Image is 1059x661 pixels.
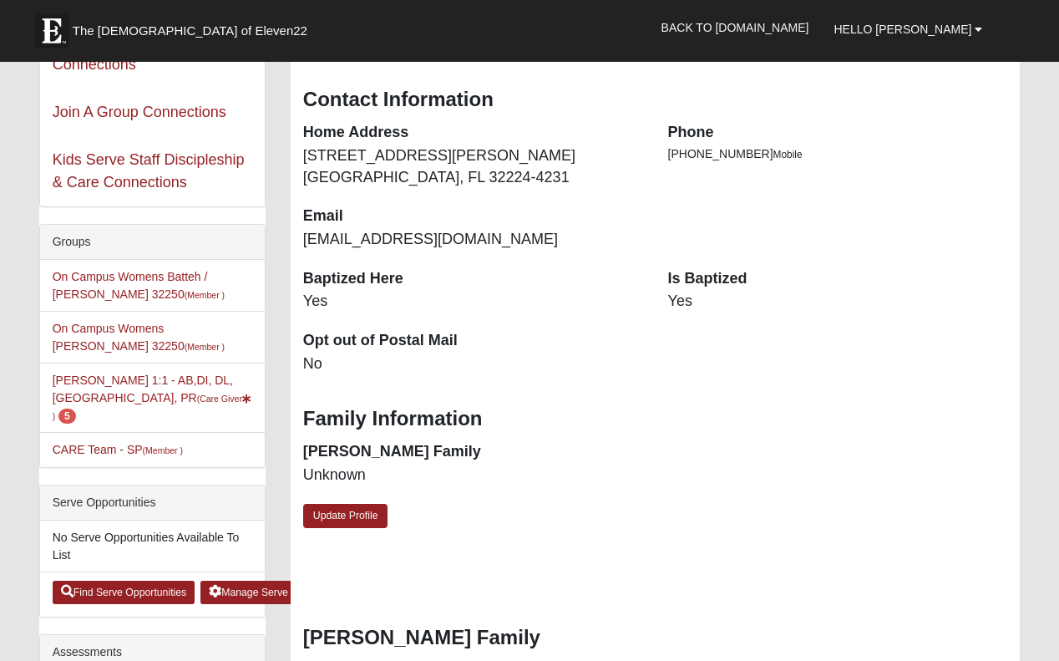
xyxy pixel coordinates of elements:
[303,407,1007,431] h3: Family Information
[668,268,1008,290] dt: Is Baptized
[303,229,643,251] dd: [EMAIL_ADDRESS][DOMAIN_NAME]
[53,270,225,301] a: On Campus Womens Batteh / [PERSON_NAME] 32250(Member )
[303,353,643,375] dd: No
[834,23,971,36] span: Hello [PERSON_NAME]
[35,14,68,48] img: Eleven22 logo
[73,23,307,39] span: The [DEMOGRAPHIC_DATA] of Eleven22
[303,626,1007,650] h3: [PERSON_NAME] Family
[303,145,643,188] dd: [STREET_ADDRESS][PERSON_NAME] [GEOGRAPHIC_DATA], FL 32224-4231
[53,443,183,456] a: CARE Team - SP(Member )
[53,374,251,422] a: [PERSON_NAME] 1:1 - AB,DI, DL, [GEOGRAPHIC_DATA], PR(Care Giver) 5
[58,409,76,424] span: number of pending members
[53,581,195,604] a: Find Serve Opportunities
[40,225,265,260] div: Groups
[668,122,1008,144] dt: Phone
[773,149,803,160] span: Mobile
[40,486,265,521] div: Serve Opportunities
[303,88,1007,112] h3: Contact Information
[27,6,361,48] a: The [DEMOGRAPHIC_DATA] of Eleven22
[185,342,225,352] small: (Member )
[40,521,265,572] li: No Serve Opportunities Available To List
[668,291,1008,313] dd: Yes
[143,445,183,455] small: (Member )
[53,322,225,353] a: On Campus Womens [PERSON_NAME] 32250(Member )
[53,104,226,120] a: Join A Group Connections
[53,151,245,191] a: Kids Serve Staff Discipleship & Care Connections
[185,290,225,300] small: (Member )
[668,145,1008,163] li: [PHONE_NUMBER]
[303,206,643,227] dt: Email
[303,268,643,290] dt: Baptized Here
[649,7,822,48] a: Back to [DOMAIN_NAME]
[200,581,360,604] a: Manage Serve Opportunities
[303,465,643,486] dd: Unknown
[303,291,643,313] dd: Yes
[821,8,995,50] a: Hello [PERSON_NAME]
[303,504,388,528] a: Update Profile
[303,122,643,144] dt: Home Address
[303,330,643,352] dt: Opt out of Postal Mail
[303,441,643,463] dt: [PERSON_NAME] Family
